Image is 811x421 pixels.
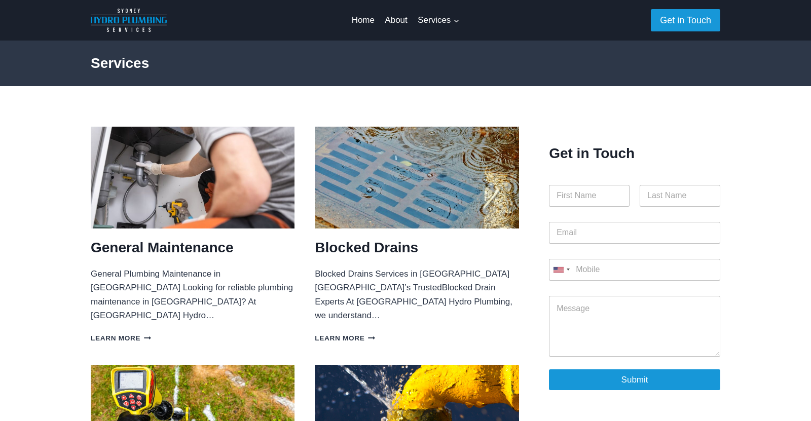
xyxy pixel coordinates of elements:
[91,267,294,322] p: General Plumbing Maintenance in [GEOGRAPHIC_DATA] Looking for reliable plumbing maintenance in [G...
[315,267,519,322] p: Blocked Drains Services in [GEOGRAPHIC_DATA] [GEOGRAPHIC_DATA]’s TrustedBlocked Drain Experts At ...
[346,8,464,32] nav: Primary Navigation
[91,9,167,32] img: Sydney Hydro Plumbing Logo
[418,13,459,27] span: Services
[91,53,720,74] h2: Services
[549,369,720,390] button: Submit
[91,334,151,342] a: Learn more
[91,240,234,255] a: General Maintenance
[380,8,413,32] a: About
[651,9,720,31] a: Get in Touch
[91,127,294,228] img: Sydney Hydro Plumbing
[549,127,720,164] h2: Get in Touch
[413,8,465,32] a: Services
[640,185,720,207] input: Last Name
[549,259,573,281] button: Selected country
[549,259,720,281] input: Mobile
[346,8,380,32] a: Home
[315,127,519,228] img: Blocked Drains
[549,222,720,244] input: Email
[315,240,418,255] a: Blocked Drains
[549,185,630,207] input: First Name
[315,334,375,342] a: Learn more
